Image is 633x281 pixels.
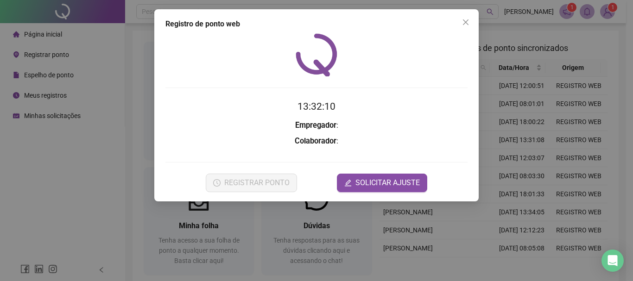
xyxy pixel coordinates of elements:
button: editSOLICITAR AJUSTE [337,174,427,192]
span: edit [344,179,352,187]
h3: : [165,135,468,147]
button: Close [458,15,473,30]
button: REGISTRAR PONTO [206,174,297,192]
div: Registro de ponto web [165,19,468,30]
div: Open Intercom Messenger [601,250,624,272]
h3: : [165,119,468,131]
time: 13:32:10 [298,101,335,112]
img: QRPoint [296,33,337,76]
span: close [462,19,469,26]
strong: Empregador [295,121,336,130]
strong: Colaborador [295,137,336,145]
span: SOLICITAR AJUSTE [355,177,420,188]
